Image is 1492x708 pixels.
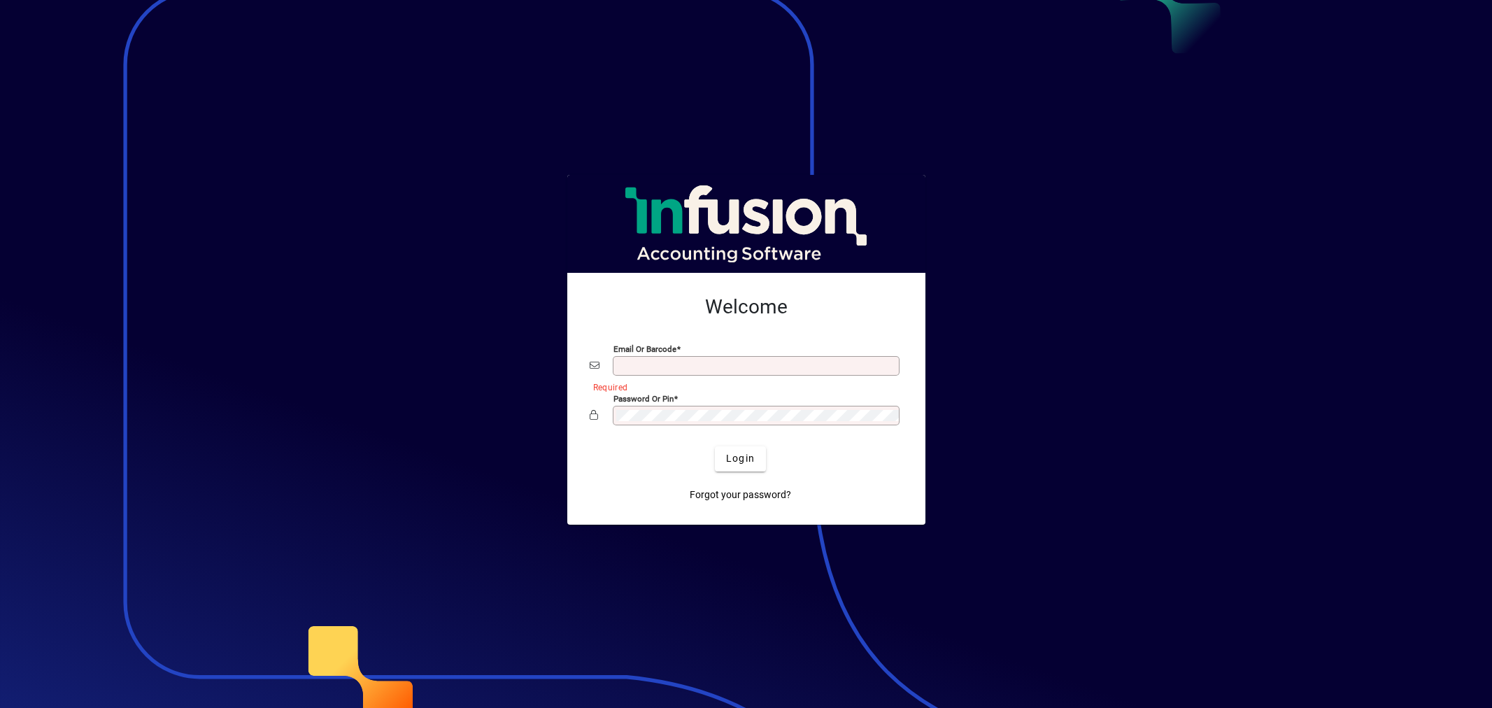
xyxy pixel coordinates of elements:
[590,295,903,319] h2: Welcome
[715,446,766,472] button: Login
[613,344,676,353] mat-label: Email or Barcode
[593,379,892,394] mat-error: Required
[690,488,791,502] span: Forgot your password?
[684,483,797,508] a: Forgot your password?
[726,451,755,466] span: Login
[613,393,674,403] mat-label: Password or Pin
